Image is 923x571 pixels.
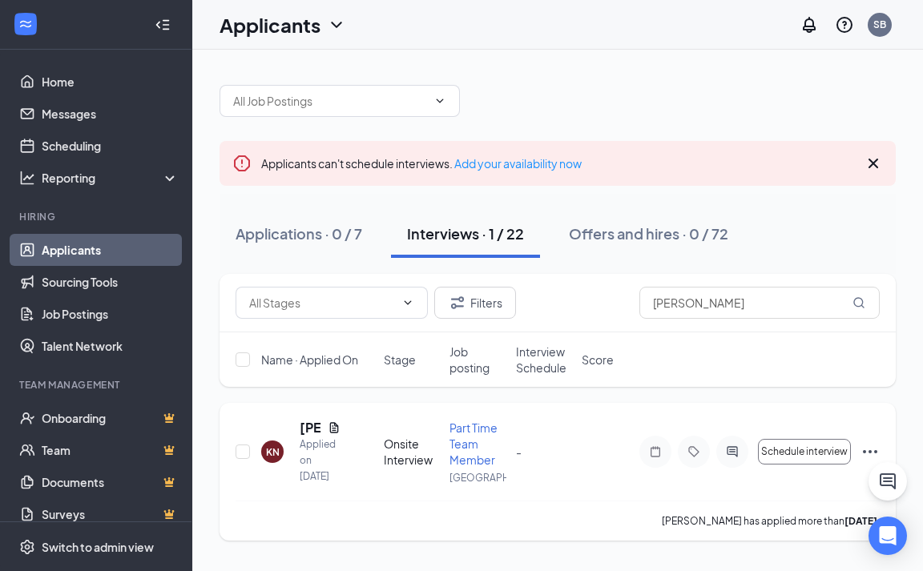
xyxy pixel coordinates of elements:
span: Applicants can't schedule interviews. [261,156,582,171]
a: Add your availability now [454,156,582,171]
svg: QuestionInfo [835,15,854,34]
div: SB [873,18,886,31]
svg: Analysis [19,170,35,186]
div: Applications · 0 / 7 [236,223,362,243]
a: Job Postings [42,298,179,330]
span: Part Time Team Member [449,420,498,467]
div: Team Management [19,378,175,392]
svg: Cross [864,154,883,173]
div: Onsite Interview [384,436,440,468]
span: Job posting [449,344,506,376]
svg: ChevronDown [433,94,446,107]
input: All Job Postings [233,92,427,110]
b: [DATE] [844,515,877,527]
svg: Notifications [800,15,819,34]
h1: Applicants [220,11,320,38]
div: Hiring [19,210,175,223]
svg: ActiveChat [723,445,742,458]
svg: Collapse [155,17,171,33]
a: Home [42,66,179,98]
button: Filter Filters [434,287,516,319]
svg: WorkstreamLogo [18,16,34,32]
a: Talent Network [42,330,179,362]
a: OnboardingCrown [42,402,179,434]
p: [PERSON_NAME] has applied more than . [662,514,880,528]
span: Score [582,352,614,368]
a: Scheduling [42,130,179,162]
svg: ChevronDown [327,15,346,34]
a: Applicants [42,234,179,266]
button: Schedule interview [758,439,851,464]
a: Sourcing Tools [42,266,179,298]
a: TeamCrown [42,434,179,466]
span: Schedule interview [761,446,848,457]
svg: ChatActive [878,472,897,491]
a: Messages [42,98,179,130]
div: Open Intercom Messenger [869,517,907,555]
div: Offers and hires · 0 / 72 [569,223,728,243]
svg: Filter [448,293,467,312]
svg: Settings [19,539,35,555]
h5: [PERSON_NAME] [300,419,321,436]
input: Search in interviews [639,287,880,319]
div: Reporting [42,170,179,186]
svg: Document [328,421,341,434]
div: KN [266,445,280,459]
div: Interviews · 1 / 22 [407,223,524,243]
svg: Note [646,445,665,458]
p: [GEOGRAPHIC_DATA] [449,471,506,485]
svg: Tag [684,445,703,458]
span: Interview Schedule [516,344,572,376]
div: Applied on [DATE] [300,436,341,485]
svg: ChevronDown [401,296,414,309]
a: DocumentsCrown [42,466,179,498]
button: ChatActive [869,462,907,501]
span: Stage [384,352,416,368]
svg: MagnifyingGlass [852,296,865,309]
span: - [516,444,522,459]
span: Name · Applied On [261,352,358,368]
div: Switch to admin view [42,539,154,555]
a: SurveysCrown [42,498,179,530]
svg: Ellipses [861,442,880,461]
input: All Stages [249,294,395,312]
svg: Error [232,154,252,173]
